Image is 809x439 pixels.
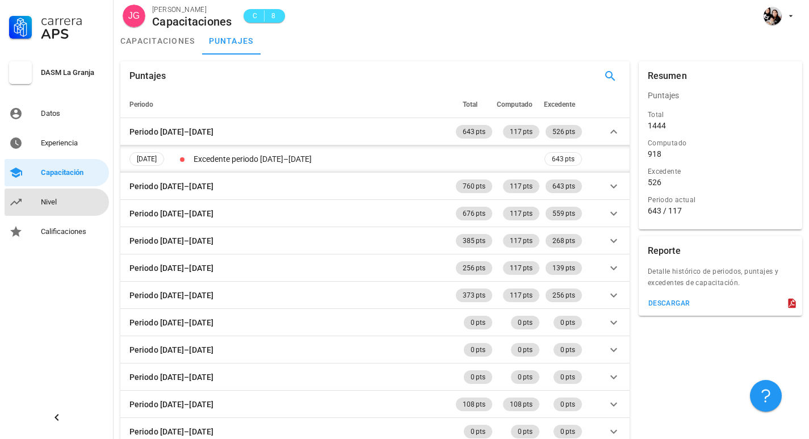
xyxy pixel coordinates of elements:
span: 373 pts [463,289,485,302]
span: C [250,10,259,22]
div: 918 [648,149,661,159]
div: Periodo [DATE]–[DATE] [129,316,213,329]
span: 8 [269,10,278,22]
div: Reporte [648,236,681,266]
div: 1444 [648,120,666,131]
div: Periodo [DATE]–[DATE] [129,180,213,193]
a: Calificaciones [5,218,109,245]
div: Excedente [648,166,793,177]
a: puntajes [202,27,261,55]
div: Computado [648,137,793,149]
div: avatar [764,7,782,25]
span: 559 pts [552,207,575,220]
div: Periodo actual [648,194,793,206]
span: 643 pts [552,153,575,165]
div: DASM La Granja [41,68,104,77]
div: Periodo [DATE]–[DATE] [129,371,213,383]
span: 117 pts [510,207,533,220]
span: 0 pts [471,316,485,329]
div: Periodo [DATE]–[DATE] [129,126,213,138]
div: Periodo [DATE]–[DATE] [129,262,213,274]
div: Periodo [DATE]–[DATE] [129,425,213,438]
span: 0 pts [518,316,533,329]
div: Resumen [648,61,687,91]
span: 0 pts [518,425,533,438]
span: 117 pts [510,179,533,193]
span: 0 pts [518,370,533,384]
span: JG [128,5,140,27]
a: Nivel [5,189,109,216]
th: Computado [494,91,542,118]
span: 108 pts [463,398,485,411]
div: Capacitación [41,168,104,177]
span: 0 pts [560,343,575,357]
span: 117 pts [510,289,533,302]
div: Periodo [DATE]–[DATE] [129,289,213,302]
span: 760 pts [463,179,485,193]
div: Periodo [DATE]–[DATE] [129,207,213,220]
span: Periodo [129,101,153,108]
span: Excedente [544,101,575,108]
span: 643 pts [552,179,575,193]
span: 526 pts [552,125,575,139]
button: descargar [643,295,695,311]
div: Periodo [DATE]–[DATE] [129,235,213,247]
span: [DATE] [137,153,157,165]
th: Total [454,91,494,118]
span: 139 pts [552,261,575,275]
div: Capacitaciones [152,15,232,28]
span: 268 pts [552,234,575,248]
div: Calificaciones [41,227,104,236]
span: 117 pts [510,125,533,139]
span: Computado [497,101,533,108]
span: 0 pts [560,425,575,438]
span: 256 pts [552,289,575,302]
td: Excedente periodo [DATE]–[DATE] [191,145,542,173]
div: 643 / 117 [648,206,793,216]
span: 0 pts [560,370,575,384]
a: Capacitación [5,159,109,186]
th: Excedente [542,91,584,118]
div: Puntajes [639,82,802,109]
span: 117 pts [510,261,533,275]
div: Periodo [DATE]–[DATE] [129,344,213,356]
span: 256 pts [463,261,485,275]
a: capacitaciones [114,27,202,55]
span: Total [463,101,477,108]
div: Experiencia [41,139,104,148]
span: 0 pts [471,370,485,384]
div: Total [648,109,793,120]
div: APS [41,27,104,41]
span: 0 pts [518,343,533,357]
span: 108 pts [510,398,533,411]
div: Nivel [41,198,104,207]
div: Detalle histórico de periodos, puntajes y excedentes de capacitación. [639,266,802,295]
span: 0 pts [471,343,485,357]
div: descargar [648,299,690,307]
th: Periodo [120,91,454,118]
span: 0 pts [560,316,575,329]
div: Carrera [41,14,104,27]
span: 0 pts [560,398,575,411]
span: 117 pts [510,234,533,248]
div: 526 [648,177,661,187]
span: 0 pts [471,425,485,438]
a: Experiencia [5,129,109,157]
span: 676 pts [463,207,485,220]
div: Puntajes [129,61,166,91]
div: Periodo [DATE]–[DATE] [129,398,213,411]
span: 385 pts [463,234,485,248]
div: avatar [123,5,145,27]
span: 643 pts [463,125,485,139]
div: [PERSON_NAME] [152,4,232,15]
a: Datos [5,100,109,127]
div: Datos [41,109,104,118]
